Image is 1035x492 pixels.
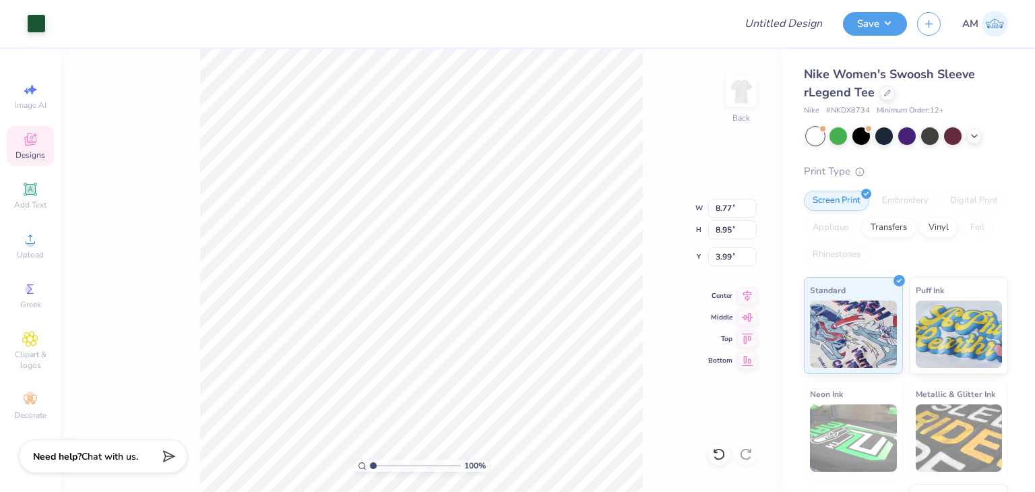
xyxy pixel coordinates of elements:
[708,334,732,344] span: Top
[728,78,755,105] img: Back
[732,112,750,124] div: Back
[916,301,1003,368] img: Puff Ink
[804,105,819,117] span: Nike
[734,10,833,37] input: Untitled Design
[14,199,46,210] span: Add Text
[877,105,944,117] span: Minimum Order: 12 +
[916,387,995,401] span: Metallic & Glitter Ink
[464,460,486,472] span: 100 %
[810,387,843,401] span: Neon Ink
[862,218,916,238] div: Transfers
[916,404,1003,472] img: Metallic & Glitter Ink
[920,218,958,238] div: Vinyl
[962,11,1008,37] a: AM
[982,11,1008,37] img: Abhinav Mohan
[804,66,975,100] span: Nike Women's Swoosh Sleeve rLegend Tee
[804,164,1008,179] div: Print Type
[843,12,907,36] button: Save
[804,245,869,265] div: Rhinestones
[17,249,44,260] span: Upload
[826,105,870,117] span: # NKDX8734
[708,356,732,365] span: Bottom
[20,299,41,310] span: Greek
[916,283,944,297] span: Puff Ink
[804,218,858,238] div: Applique
[708,313,732,322] span: Middle
[14,410,46,421] span: Decorate
[941,191,1007,211] div: Digital Print
[15,150,45,160] span: Designs
[7,349,54,371] span: Clipart & logos
[810,283,846,297] span: Standard
[962,16,978,32] span: AM
[810,404,897,472] img: Neon Ink
[804,191,869,211] div: Screen Print
[33,450,82,463] strong: Need help?
[962,218,993,238] div: Foil
[708,291,732,301] span: Center
[873,191,937,211] div: Embroidery
[15,100,46,111] span: Image AI
[810,301,897,368] img: Standard
[82,450,138,463] span: Chat with us.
